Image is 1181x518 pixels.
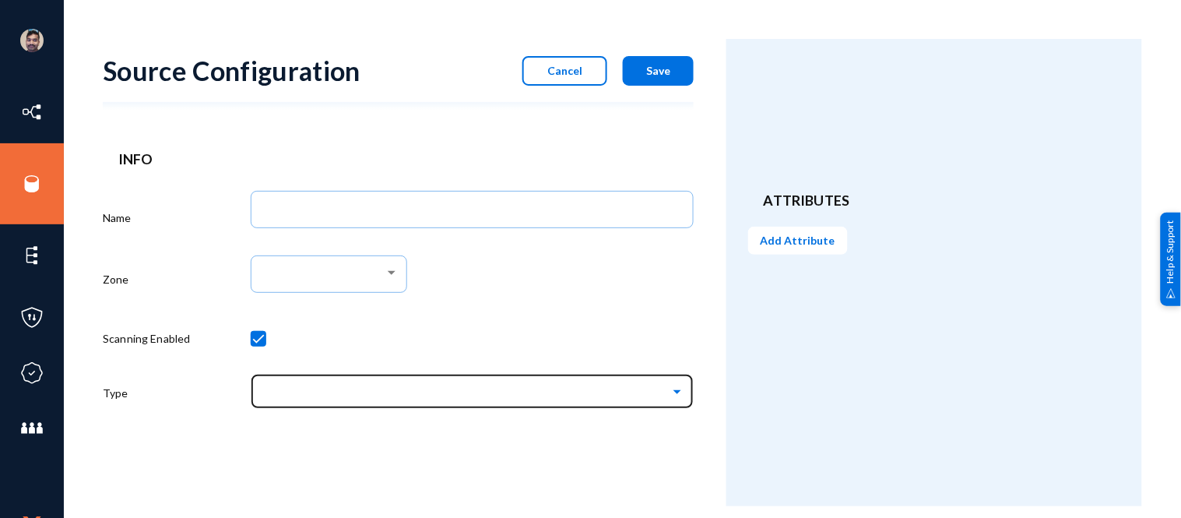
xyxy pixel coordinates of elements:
[20,244,44,267] img: icon-elements.svg
[646,64,670,77] span: Save
[1161,212,1181,305] div: Help & Support
[20,172,44,196] img: icon-sources.svg
[20,361,44,385] img: icon-compliance.svg
[547,64,582,77] span: Cancel
[1166,288,1176,298] img: help_support.svg
[103,385,128,401] label: Type
[20,100,44,124] img: icon-inventory.svg
[103,55,360,86] div: Source Configuration
[522,56,607,86] button: Cancel
[20,306,44,329] img: icon-policies.svg
[103,210,132,226] label: Name
[118,149,678,170] header: Info
[764,190,1105,211] header: Attributes
[20,29,44,52] img: ACg8ocK1ZkZ6gbMmCU1AeqPIsBvrTWeY1xNXvgxNjkUXxjcqAiPEIvU=s96-c
[103,271,129,287] label: Zone
[103,330,191,347] label: Scanning Enabled
[748,227,848,255] button: Add Attribute
[20,417,44,440] img: icon-members.svg
[761,234,835,247] span: Add Attribute
[623,56,694,86] button: Save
